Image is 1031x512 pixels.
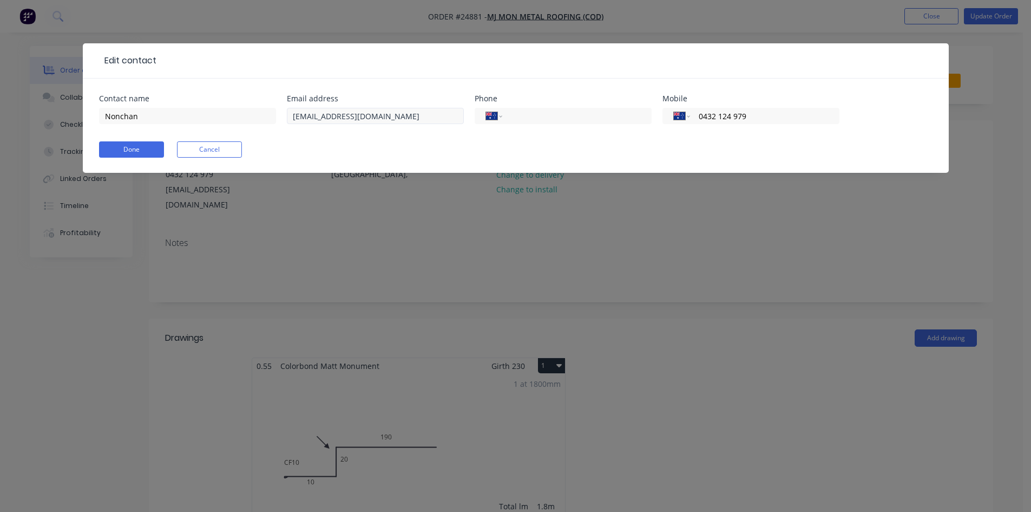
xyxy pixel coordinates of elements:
button: Done [99,141,164,158]
div: Phone [475,95,652,102]
div: Mobile [662,95,839,102]
div: Edit contact [99,54,156,67]
button: Cancel [177,141,242,158]
div: Contact name [99,95,276,102]
div: Email address [287,95,464,102]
